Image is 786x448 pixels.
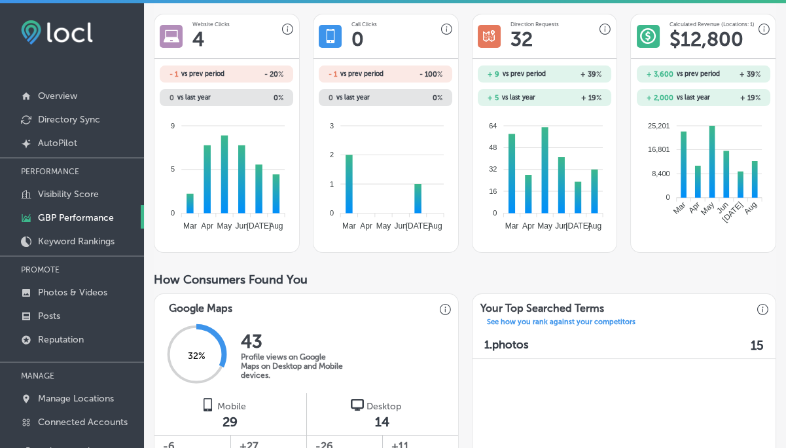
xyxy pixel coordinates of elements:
[648,122,670,130] tspan: 25,201
[278,94,283,102] span: %
[171,165,175,173] tspan: 5
[38,114,100,125] p: Directory Sync
[699,200,716,217] tspan: May
[488,70,499,79] h2: + 9
[236,222,248,231] tspan: Jun
[330,180,334,188] tspan: 1
[596,70,601,79] span: %
[510,21,559,28] h3: Direction Requests
[226,94,283,102] h2: 0
[376,222,391,231] tspan: May
[549,70,601,79] h2: + 39
[38,310,60,322] p: Posts
[170,94,174,102] h2: 0
[437,70,442,79] span: %
[428,222,442,231] tspan: Aug
[247,222,272,231] tspan: [DATE]
[489,122,497,130] tspan: 64
[202,398,215,411] img: logo
[522,222,535,231] tspan: Apr
[715,200,730,215] tspan: Jun
[217,222,232,231] tspan: May
[177,94,211,101] span: vs last year
[385,94,442,102] h2: 0
[687,200,702,215] tspan: Apr
[21,20,93,45] img: fda3e92497d09a02dc62c9cd864e3231.png
[192,28,204,51] h1: 4
[489,143,497,151] tspan: 48
[170,70,178,79] h2: - 1
[38,138,77,149] p: AutoPilot
[670,28,743,51] h1: $ 12,800
[555,222,567,231] tspan: Jun
[437,94,442,102] span: %
[188,350,205,361] span: 32 %
[713,94,760,102] h2: + 19
[183,222,197,231] tspan: Mar
[340,71,384,77] span: vs prev period
[473,294,612,318] h3: Your Top Searched Terms
[671,200,688,216] tspan: Mar
[351,398,364,411] img: logo
[192,21,230,28] h3: Website Clicks
[241,331,346,352] h2: 43
[38,212,114,223] p: GBP Performance
[360,222,372,231] tspan: Apr
[510,28,533,51] h1: 32
[336,94,370,101] span: vs last year
[723,70,760,79] h2: + 39
[588,222,601,231] tspan: Aug
[329,94,333,102] h2: 0
[751,338,764,353] label: 15
[342,222,356,231] tspan: Mar
[652,170,670,177] tspan: 8,400
[755,94,760,102] span: %
[171,122,175,130] tspan: 9
[278,70,283,79] span: %
[647,94,673,102] h2: + 2,000
[330,122,334,130] tspan: 3
[181,71,224,77] span: vs prev period
[666,193,670,201] tspan: 0
[228,70,283,79] h2: - 20
[479,318,643,329] a: See how you rank against your competitors
[38,393,114,404] p: Manage Locations
[406,222,431,231] tspan: [DATE]
[270,222,283,231] tspan: Aug
[395,222,407,231] tspan: Jun
[375,414,389,430] span: 14
[202,222,214,231] tspan: Apr
[647,70,673,79] h2: + 3,600
[351,21,377,28] h3: Call Clicks
[484,338,529,353] p: 1. photos
[537,222,552,231] tspan: May
[545,94,601,102] h2: + 19
[161,294,240,318] h3: Google Maps
[503,71,546,77] span: vs prev period
[171,209,175,217] tspan: 0
[38,90,77,102] p: Overview
[565,222,590,231] tspan: [DATE]
[38,189,99,200] p: Visibility Score
[489,165,497,173] tspan: 32
[677,94,710,101] span: vs last year
[329,70,337,79] h2: - 1
[38,287,107,298] p: Photos & Videos
[154,272,308,287] span: How Consumers Found You
[505,222,519,231] tspan: Mar
[217,401,246,412] span: Mobile
[223,414,238,430] span: 29
[648,145,670,153] tspan: 16,801
[493,209,497,217] tspan: 0
[330,209,334,217] tspan: 0
[742,200,759,216] tspan: Aug
[38,334,84,345] p: Reputation
[670,21,755,28] h3: Calculated Revenue (Locations: 1)
[366,401,401,412] span: Desktop
[387,70,442,79] h2: - 100
[720,200,744,224] tspan: [DATE]
[38,417,128,428] p: Connected Accounts
[596,94,601,102] span: %
[502,94,535,101] span: vs last year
